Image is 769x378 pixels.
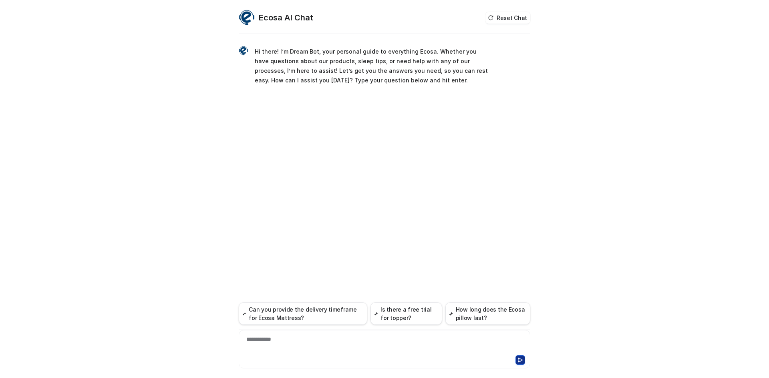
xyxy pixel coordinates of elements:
p: Hi there! I’m Dream Bot, your personal guide to everything Ecosa. Whether you have questions abou... [255,47,489,85]
button: How long does the Ecosa pillow last? [445,302,530,325]
img: Widget [239,10,255,26]
button: Is there a free trial for topper? [370,302,442,325]
button: Reset Chat [485,12,530,24]
img: Widget [239,46,248,56]
h2: Ecosa AI Chat [259,12,313,23]
button: Can you provide the delivery timeframe for Ecosa Mattress? [239,302,367,325]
